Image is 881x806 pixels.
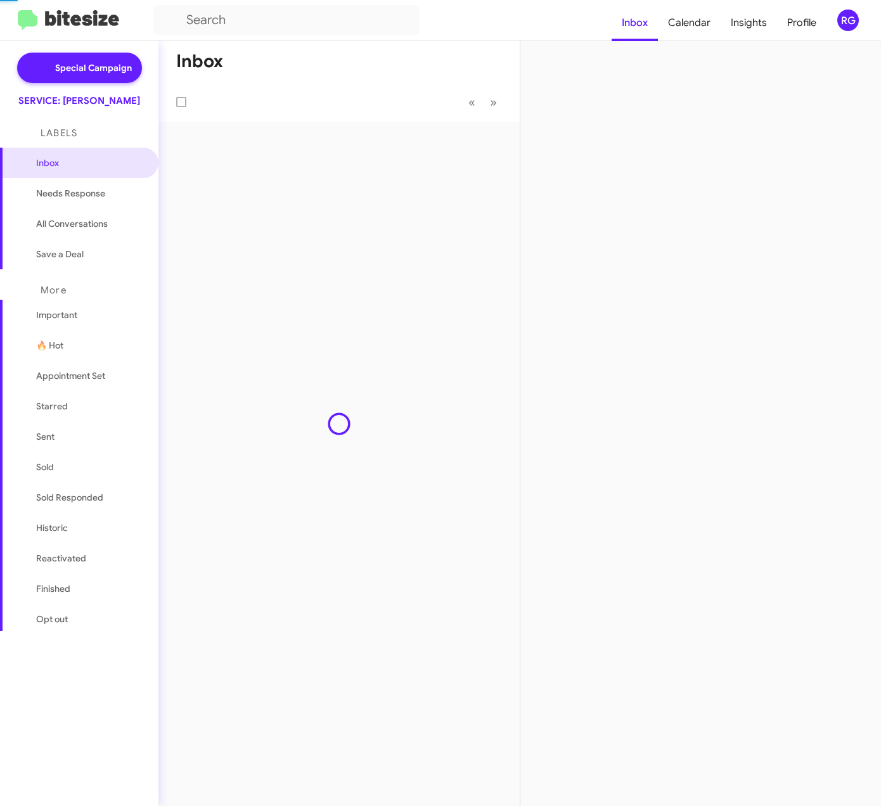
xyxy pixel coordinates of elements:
span: Appointment Set [36,369,105,382]
div: RG [837,10,859,31]
input: Search [153,5,420,35]
h1: Inbox [176,51,223,72]
span: Labels [41,127,77,139]
span: Finished [36,582,70,595]
a: Inbox [612,4,658,41]
a: Profile [777,4,826,41]
span: Sold Responded [36,491,103,504]
button: Previous [461,89,483,115]
span: Important [36,309,144,321]
span: Special Campaign [55,61,132,74]
span: Sold [36,461,54,473]
span: More [41,285,67,296]
span: Needs Response [36,187,144,200]
div: SERVICE: [PERSON_NAME] [18,94,140,107]
span: Opt out [36,613,68,625]
span: Save a Deal [36,248,84,260]
a: Special Campaign [17,53,142,83]
a: Insights [721,4,777,41]
span: » [490,94,497,110]
button: RG [826,10,867,31]
span: « [468,94,475,110]
span: All Conversations [36,217,108,230]
span: Starred [36,400,68,413]
span: Reactivated [36,552,86,565]
button: Next [482,89,505,115]
span: Sent [36,430,55,443]
a: Calendar [658,4,721,41]
nav: Page navigation example [461,89,505,115]
span: 🔥 Hot [36,339,63,352]
span: Historic [36,521,68,534]
span: Inbox [36,157,144,169]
